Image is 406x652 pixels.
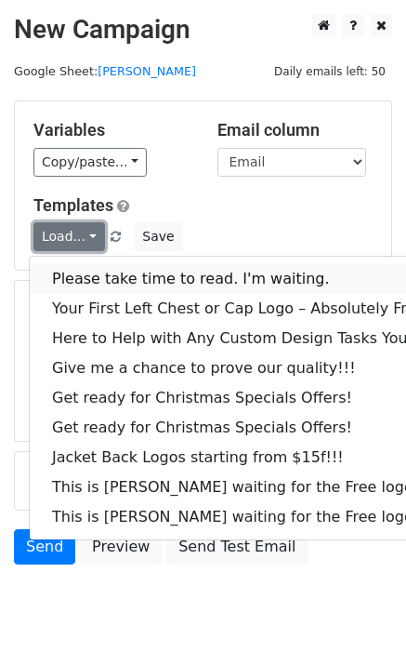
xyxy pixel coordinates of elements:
a: Daily emails left: 50 [268,64,392,78]
a: Templates [33,195,113,215]
a: Send Test Email [166,529,308,565]
a: [PERSON_NAME] [98,64,196,78]
a: Send [14,529,75,565]
a: Load... [33,222,105,251]
h5: Variables [33,120,190,140]
button: Save [134,222,182,251]
span: Daily emails left: 50 [268,61,392,82]
h5: Email column [217,120,373,140]
a: Preview [80,529,162,565]
h2: New Campaign [14,14,392,46]
small: Google Sheet: [14,64,196,78]
iframe: Chat Widget [313,563,406,652]
a: Copy/paste... [33,148,147,177]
